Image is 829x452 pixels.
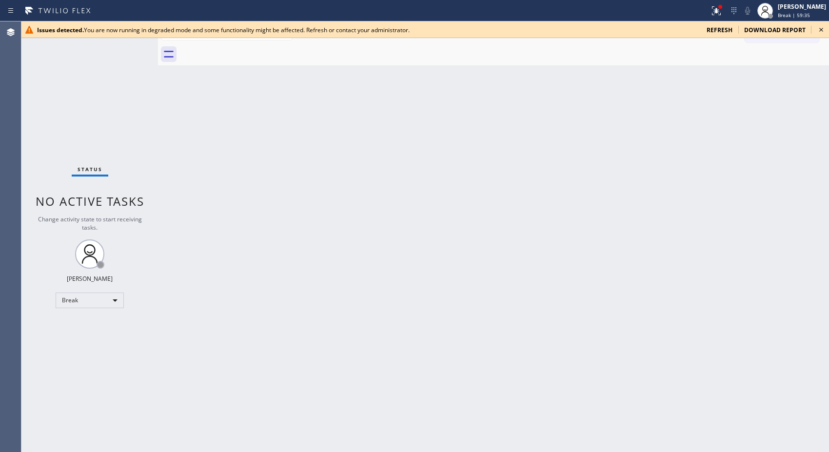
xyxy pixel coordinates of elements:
[778,12,810,19] span: Break | 59:35
[56,293,124,308] div: Break
[37,26,699,34] div: You are now running in degraded mode and some functionality might be affected. Refresh or contact...
[36,193,144,209] span: No active tasks
[744,26,806,34] span: download report
[67,275,113,283] div: [PERSON_NAME]
[741,4,754,18] button: Mute
[37,26,84,34] b: Issues detected.
[707,26,732,34] span: refresh
[78,166,102,173] span: Status
[38,215,142,232] span: Change activity state to start receiving tasks.
[778,2,826,11] div: [PERSON_NAME]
